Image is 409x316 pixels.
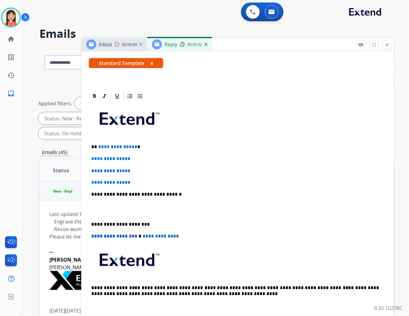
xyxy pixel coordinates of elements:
[39,148,70,156] p: Emails (45)
[99,41,112,48] span: Inbox
[49,271,131,290] img: iQ6_acp0Cei35eIpdn19fpCV2yQruBGzLxwHgNHsBZ4kS6-Qh_7ADYBudX4fafh1XhNk20iyNeS4lDBr-ZzbocfHwXkQfeKQS...
[2,9,20,26] img: avatar
[135,92,145,101] div: Bullet List
[100,92,109,101] div: Italic
[7,72,15,79] mat-icon: history
[164,41,177,48] span: Reply
[54,218,317,225] li: Engrave the men's ring with "[PERSON_NAME] [DATE]" engraving
[49,264,250,271] font: |
[74,97,129,110] div: Selected agents: 2
[374,305,403,312] p: 0.20.1027RC
[49,188,78,194] span: New - Reply
[49,264,208,271] a: [PERSON_NAME][EMAIL_ADDRESS][PERSON_NAME][DOMAIN_NAME]
[49,256,90,263] span: [PERSON_NAME]
[125,92,135,101] div: Ordered List
[358,42,364,48] mat-icon: remove_red_eye
[371,42,377,48] mat-icon: fullscreen
[49,249,53,255] b: --
[54,225,317,233] li: Resize women's from 7.5 to 7 with "[PERSON_NAME] [DATE]" engraving
[122,42,137,47] span: 00:00:04
[7,35,15,43] mat-icon: home
[385,42,390,48] mat-icon: close
[150,59,153,67] button: x
[113,92,122,101] div: Underline
[38,100,72,107] p: Applied filters:
[38,127,122,140] div: Status: On Hold - Servicers
[90,92,99,101] div: Bold
[7,53,15,61] mat-icon: list_alt
[49,210,317,218] div: Last update! Here is what is needed for the customer's rings:
[49,233,317,240] div: Please let me know if anything else is needed
[38,112,104,125] div: Status: New - Reply
[89,58,163,68] span: Standard Template
[39,28,394,40] h2: Emails
[7,90,15,97] mat-icon: inbox
[53,167,69,174] span: Status
[187,42,202,47] span: 00:00:02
